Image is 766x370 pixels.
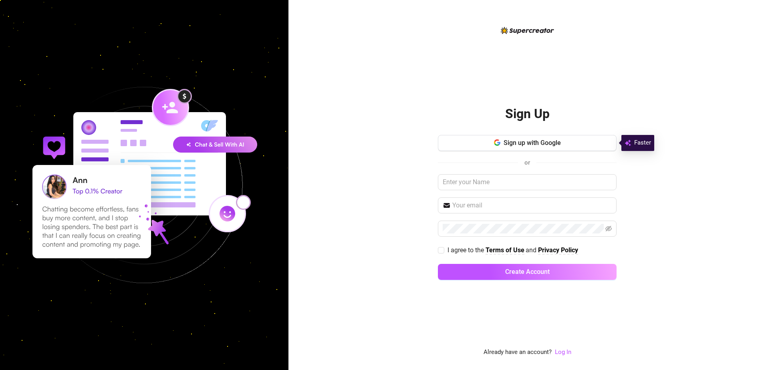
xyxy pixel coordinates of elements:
input: Enter your Name [438,174,617,190]
span: Already have an account? [484,348,552,357]
strong: Privacy Policy [538,246,578,254]
img: logo-BBDzfeDw.svg [501,27,554,34]
a: Log In [555,348,571,357]
span: eye-invisible [605,225,612,232]
a: Privacy Policy [538,246,578,255]
button: Create Account [438,264,617,280]
a: Terms of Use [486,246,524,255]
img: svg%3e [625,138,631,148]
span: and [526,246,538,254]
strong: Terms of Use [486,246,524,254]
span: Faster [634,138,651,148]
span: I agree to the [448,246,486,254]
input: Your email [452,201,612,210]
a: Log In [555,348,571,356]
span: or [524,159,530,166]
span: Sign up with Google [504,139,561,147]
img: signup-background-D0MIrEPF.svg [6,46,283,324]
button: Sign up with Google [438,135,617,151]
h2: Sign Up [505,106,550,122]
span: Create Account [505,268,550,275]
